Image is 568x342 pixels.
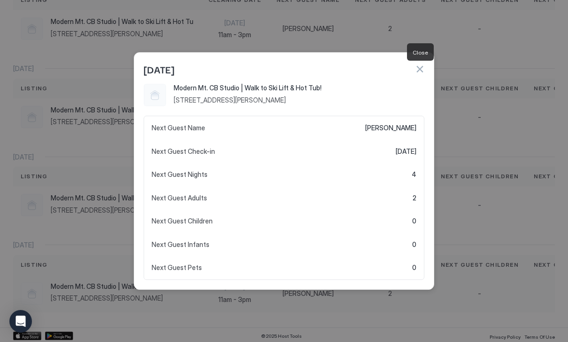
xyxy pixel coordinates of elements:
[152,263,202,272] span: Next Guest Pets
[9,310,32,333] div: Open Intercom Messenger
[152,147,215,156] span: Next Guest Check-in
[152,124,205,132] span: Next Guest Name
[144,62,174,76] span: [DATE]
[413,194,416,202] span: 2
[412,263,416,272] span: 0
[152,217,213,225] span: Next Guest Children
[152,240,209,249] span: Next Guest Infants
[413,49,428,56] span: Close
[365,124,416,132] span: [PERSON_NAME]
[174,84,424,92] span: Modern Mt. CB Studio | Walk to Ski Lift & Hot Tub!
[174,96,424,104] span: [STREET_ADDRESS][PERSON_NAME]
[152,170,207,179] span: Next Guest Nights
[412,170,416,179] span: 4
[152,194,207,202] span: Next Guest Adults
[396,147,416,156] span: [DATE]
[412,217,416,225] span: 0
[412,240,416,249] span: 0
